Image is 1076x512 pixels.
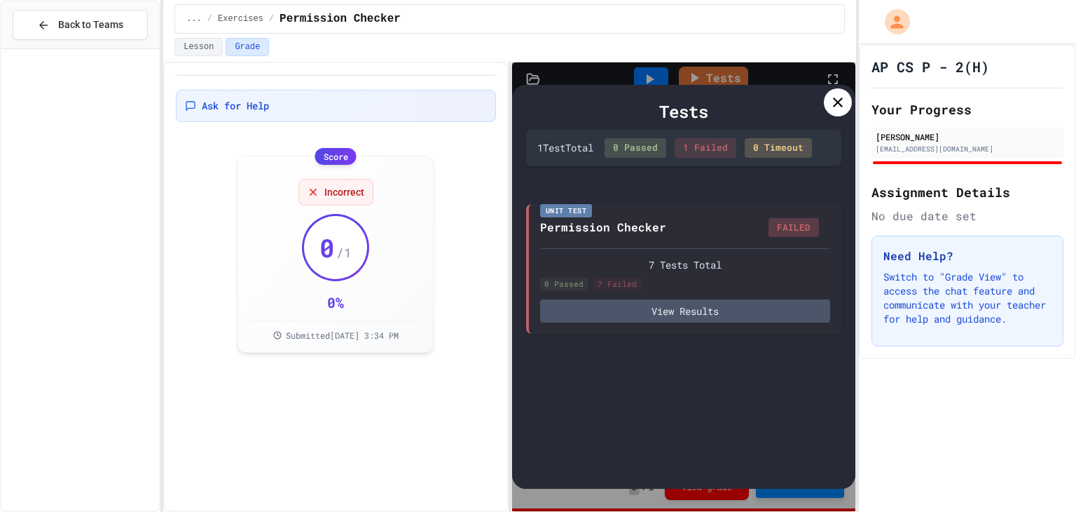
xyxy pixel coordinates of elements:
[58,18,123,32] span: Back to Teams
[186,13,202,25] span: ...
[768,218,819,238] div: FAILED
[871,208,1063,224] div: No due date set
[315,148,357,165] div: Score
[1017,456,1062,498] iframe: chat widget
[540,257,830,272] div: 7 Tests Total
[605,138,666,158] div: 0 Passed
[280,11,401,27] span: Permission Checker
[218,13,263,25] span: Exercises
[883,248,1051,264] h3: Need Help?
[871,57,989,76] h1: AP CS P - 2(H)
[336,243,352,262] span: / 1
[876,144,1059,154] div: [EMAIL_ADDRESS][DOMAIN_NAME]
[327,292,344,312] div: 0 %
[876,130,1059,143] div: [PERSON_NAME]
[540,204,593,217] div: Unit Test
[871,182,1063,202] h2: Assignment Details
[883,270,1051,326] p: Switch to "Grade View" to access the chat feature and communicate with your teacher for help and ...
[319,234,335,262] span: 0
[202,99,269,113] span: Ask for Help
[540,219,666,236] div: Permission Checker
[226,38,269,56] button: Grade
[269,13,274,25] span: /
[526,99,841,124] div: Tests
[537,140,593,155] div: 1 Test Total
[540,278,588,291] div: 0 Passed
[207,13,212,25] span: /
[745,138,812,158] div: 0 Timeout
[960,395,1062,454] iframe: chat widget
[871,100,1063,119] h2: Your Progress
[174,38,223,56] button: Lesson
[286,330,399,341] span: Submitted [DATE] 3:34 PM
[593,278,641,291] div: 7 Failed
[324,185,364,199] span: Incorrect
[13,10,148,40] button: Back to Teams
[540,299,830,323] button: View Results
[870,6,913,38] div: My Account
[675,138,736,158] div: 1 Failed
